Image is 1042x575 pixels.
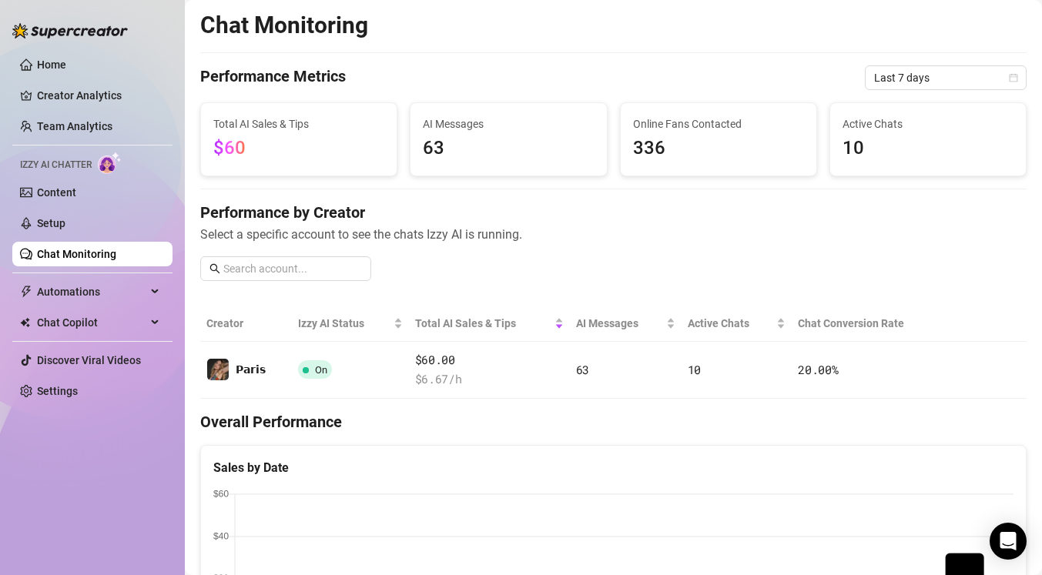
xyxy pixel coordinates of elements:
span: Chat Copilot [37,310,146,335]
th: Chat Conversion Rate [792,306,944,342]
span: Online Fans Contacted [633,115,804,132]
th: Creator [200,306,292,342]
img: 𝗣𝗮𝗿𝗶𝘀 [207,359,229,380]
span: 336 [633,134,804,163]
th: Izzy AI Status [292,306,408,342]
span: Total AI Sales & Tips [213,115,384,132]
th: AI Messages [570,306,682,342]
a: Team Analytics [37,120,112,132]
span: Last 7 days [874,66,1017,89]
input: Search account... [223,260,362,277]
span: 10 [843,134,1014,163]
th: Active Chats [682,306,792,342]
div: Sales by Date [213,458,1014,477]
span: 20.00 % [798,362,838,377]
a: Creator Analytics [37,83,160,108]
span: Active Chats [688,315,774,332]
span: AI Messages [576,315,663,332]
span: thunderbolt [20,286,32,298]
div: Open Intercom Messenger [990,523,1027,560]
span: Active Chats [843,115,1014,132]
span: On [315,364,327,376]
a: Chat Monitoring [37,248,116,260]
span: 63 [576,362,589,377]
span: $60 [213,137,246,159]
span: Izzy AI Status [298,315,390,332]
a: Home [37,59,66,71]
th: Total AI Sales & Tips [409,306,570,342]
span: calendar [1009,73,1018,82]
a: Setup [37,217,65,229]
h4: Performance Metrics [200,65,346,90]
a: Settings [37,385,78,397]
span: AI Messages [423,115,594,132]
span: Select a specific account to see the chats Izzy AI is running. [200,225,1027,244]
span: Izzy AI Chatter [20,158,92,172]
span: 𝗣𝗮𝗿𝗶𝘀 [236,363,266,376]
span: Total AI Sales & Tips [415,315,551,332]
a: Content [37,186,76,199]
img: AI Chatter [98,152,122,174]
img: logo-BBDzfeDw.svg [12,23,128,38]
h2: Chat Monitoring [200,11,368,40]
span: Automations [37,279,146,304]
span: $ 6.67 /h [415,370,564,389]
h4: Overall Performance [200,411,1027,433]
span: 63 [423,134,594,163]
span: search [209,263,220,274]
span: 10 [688,362,701,377]
a: Discover Viral Videos [37,354,141,366]
span: $60.00 [415,351,564,369]
h4: Performance by Creator [200,202,1027,223]
img: Chat Copilot [20,317,30,328]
